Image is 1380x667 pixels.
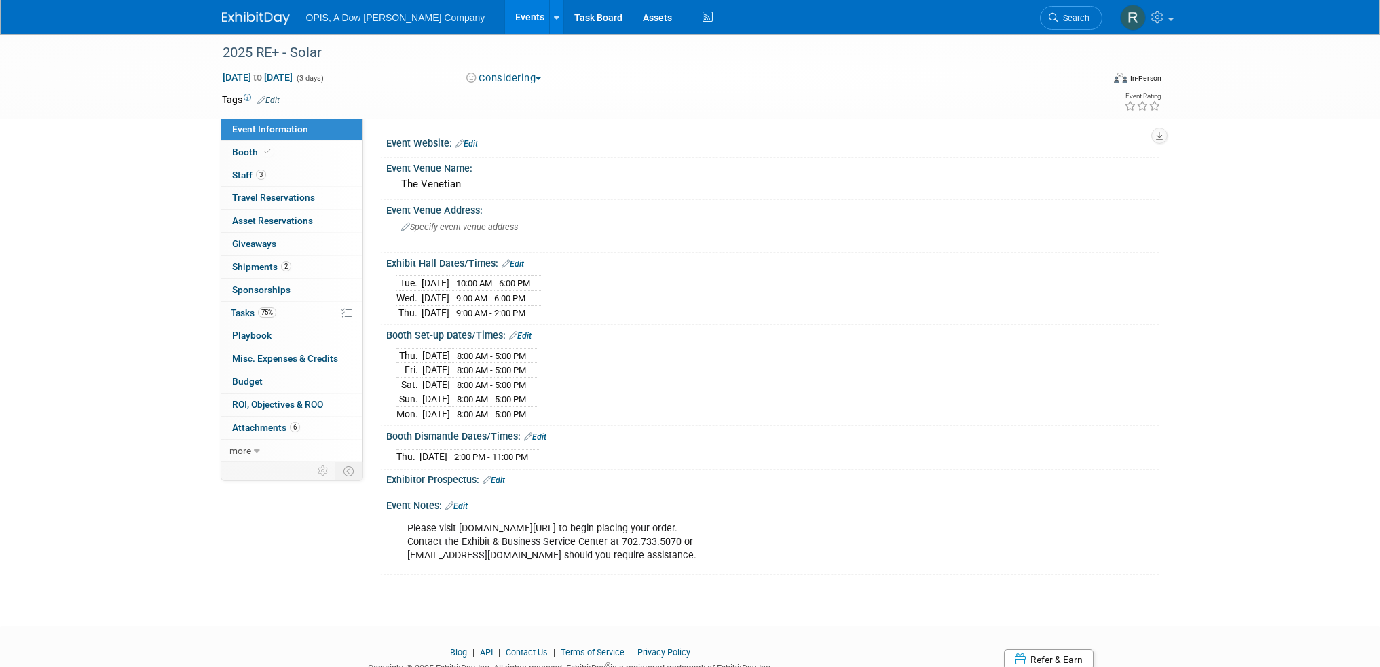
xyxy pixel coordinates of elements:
[445,501,468,511] a: Edit
[396,305,422,320] td: Thu.
[232,192,315,203] span: Travel Reservations
[457,394,526,404] span: 8:00 AM - 5:00 PM
[221,370,362,393] a: Budget
[422,363,450,378] td: [DATE]
[281,261,291,271] span: 2
[231,307,276,318] span: Tasks
[396,406,422,421] td: Mon.
[222,93,280,107] td: Tags
[396,450,419,464] td: Thu.
[550,647,559,658] span: |
[232,330,272,341] span: Playbook
[524,432,546,442] a: Edit
[221,210,362,232] a: Asset Reservations
[306,12,485,23] span: OPIS, A Dow [PERSON_NAME] Company
[1022,71,1162,91] div: Event Format
[454,452,528,462] span: 2:00 PM - 11:00 PM
[221,440,362,462] a: more
[456,308,525,318] span: 9:00 AM - 2:00 PM
[1040,6,1102,30] a: Search
[457,351,526,361] span: 8:00 AM - 5:00 PM
[232,399,323,410] span: ROI, Objectives & ROO
[396,291,422,306] td: Wed.
[502,259,524,269] a: Edit
[422,348,450,363] td: [DATE]
[1130,73,1161,83] div: In-Person
[222,12,290,25] img: ExhibitDay
[386,133,1159,151] div: Event Website:
[221,256,362,278] a: Shipments2
[232,238,276,249] span: Giveaways
[232,261,291,272] span: Shipments
[401,222,518,232] span: Specify event venue address
[221,187,362,209] a: Travel Reservations
[450,647,467,658] a: Blog
[469,647,478,658] span: |
[457,380,526,390] span: 8:00 AM - 5:00 PM
[221,324,362,347] a: Playbook
[419,450,447,464] td: [DATE]
[1058,13,1089,23] span: Search
[257,96,280,105] a: Edit
[456,293,525,303] span: 9:00 AM - 6:00 PM
[221,394,362,416] a: ROI, Objectives & ROO
[386,253,1159,271] div: Exhibit Hall Dates/Times:
[221,141,362,164] a: Booth
[422,392,450,407] td: [DATE]
[396,363,422,378] td: Fri.
[637,647,690,658] a: Privacy Policy
[221,164,362,187] a: Staff3
[386,495,1159,513] div: Event Notes:
[455,139,478,149] a: Edit
[232,170,266,180] span: Staff
[462,71,546,85] button: Considering
[232,422,300,433] span: Attachments
[1124,93,1161,100] div: Event Rating
[251,72,264,83] span: to
[422,377,450,392] td: [DATE]
[457,409,526,419] span: 8:00 AM - 5:00 PM
[509,331,532,341] a: Edit
[229,445,251,456] span: more
[264,148,271,155] i: Booth reservation complete
[386,470,1159,487] div: Exhibitor Prospectus:
[256,170,266,180] span: 3
[221,302,362,324] a: Tasks75%
[232,353,338,364] span: Misc. Expenses & Credits
[232,284,291,295] span: Sponsorships
[290,422,300,432] span: 6
[627,647,635,658] span: |
[396,276,422,291] td: Tue.
[506,647,548,658] a: Contact Us
[483,476,505,485] a: Edit
[1114,73,1127,83] img: Format-Inperson.png
[221,347,362,370] a: Misc. Expenses & Credits
[457,365,526,375] span: 8:00 AM - 5:00 PM
[295,74,324,83] span: (3 days)
[422,291,449,306] td: [DATE]
[232,147,274,157] span: Booth
[396,348,422,363] td: Thu.
[422,406,450,421] td: [DATE]
[396,174,1149,195] div: The Venetian
[258,307,276,318] span: 75%
[221,279,362,301] a: Sponsorships
[422,276,449,291] td: [DATE]
[218,41,1082,65] div: 2025 RE+ - Solar
[232,123,308,134] span: Event Information
[232,215,313,226] span: Asset Reservations
[480,647,493,658] a: API
[386,325,1159,343] div: Booth Set-up Dates/Times:
[396,377,422,392] td: Sat.
[386,426,1159,444] div: Booth Dismantle Dates/Times:
[1120,5,1146,31] img: Renee Ortner
[396,392,422,407] td: Sun.
[561,647,624,658] a: Terms of Service
[386,200,1159,217] div: Event Venue Address:
[456,278,530,288] span: 10:00 AM - 6:00 PM
[312,462,335,480] td: Personalize Event Tab Strip
[221,417,362,439] a: Attachments6
[221,233,362,255] a: Giveaways
[222,71,293,83] span: [DATE] [DATE]
[232,376,263,387] span: Budget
